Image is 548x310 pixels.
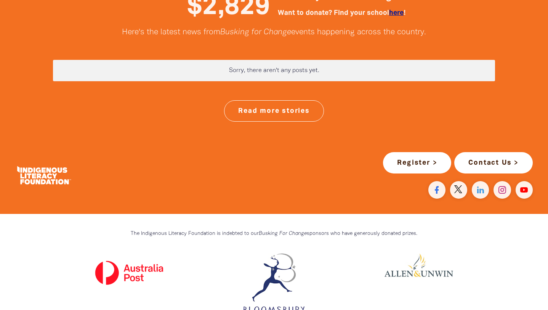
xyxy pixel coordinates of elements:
[494,181,511,198] a: Find us on Instagram
[220,29,291,36] em: Busking for Change
[472,181,489,198] a: Find us on Linkedin
[278,10,405,16] span: Want to donate? Find your school !
[428,181,445,198] a: Visit our facebook page
[454,152,533,173] a: Contact Us >
[516,181,533,198] a: Find us on YouTube
[53,60,495,81] div: Paginated content
[68,229,480,238] p: The Indigenous Literacy Foundation is indebted to our sponsors who have generously donated prizes.
[389,10,404,16] a: here
[224,100,324,122] a: Read more stories
[53,28,495,37] p: Here's the latest news from events happening across the country.
[259,231,307,236] em: Busking For Change
[53,60,495,81] div: Sorry, there aren't any posts yet.
[383,152,451,173] a: Register >
[450,181,467,198] a: Find us on Twitter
